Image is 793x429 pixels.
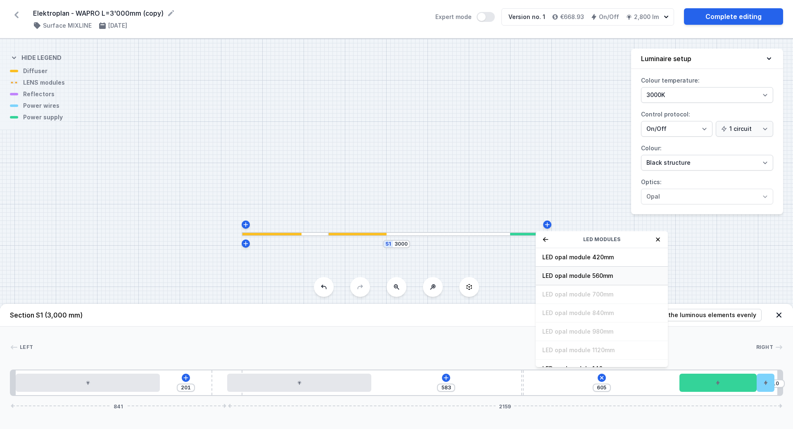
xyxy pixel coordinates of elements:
[641,142,773,171] label: Colour:
[10,47,62,67] button: Hide legend
[631,49,783,69] button: Luminaire setup
[542,272,661,280] span: LED opal module 560mm
[641,175,773,204] label: Optics:
[20,344,33,351] span: Left
[110,403,126,408] span: 841
[43,21,92,30] h4: Surface MIXLINE
[655,236,661,243] button: Close window
[167,9,175,17] button: Rename project
[179,384,192,391] input: Dimension [mm]
[596,372,607,384] button: Add element
[583,236,620,243] span: LED modules
[33,8,425,18] form: Elektroplan - WAPRO L=3'000mm (copy)
[684,8,783,25] a: Complete editing
[542,253,661,261] span: LED opal module 420mm
[641,74,773,103] label: Colour temperature:
[638,311,756,319] span: Distribute the luminous elements evenly
[641,87,773,103] select: Colour temperature:
[560,13,584,21] h4: €668.93
[634,13,659,21] h4: 2,800 lm
[496,403,514,408] span: 2159
[21,54,62,62] h4: Hide legend
[227,374,371,392] div: LED opal module 560mm
[641,108,773,137] label: Control protocol:
[679,374,757,392] div: ON/OFF Driver - up to 40W
[632,309,762,321] button: Distribute the luminous elements evenly
[435,12,495,22] label: Expert mode
[442,374,450,382] button: Add element
[641,121,712,137] select: Control protocol:
[394,241,408,247] input: Dimension [mm]
[595,384,608,391] input: Dimension [mm]
[10,310,83,320] h4: Section S1
[769,380,782,387] input: Dimension [mm]
[508,13,545,21] div: Version no. 1
[439,384,453,391] input: Dimension [mm]
[599,13,619,21] h4: On/Off
[641,54,691,64] h4: Luminaire setup
[501,8,674,26] button: Version no. 1€668.93On/Off2,800 lm
[16,374,160,392] div: LED opal module 560mm
[757,374,775,392] div: Hole for power supply cable
[542,365,661,373] span: LED opal module 140mm
[641,155,773,171] select: Colour:
[477,12,495,22] button: Expert mode
[45,311,83,319] span: (3,000 mm)
[108,21,127,30] h4: [DATE]
[756,344,774,351] span: Right
[542,236,549,243] button: Return to the list of categories
[641,189,773,204] select: Optics:
[716,121,773,137] select: Control protocol:
[182,374,190,382] button: Add element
